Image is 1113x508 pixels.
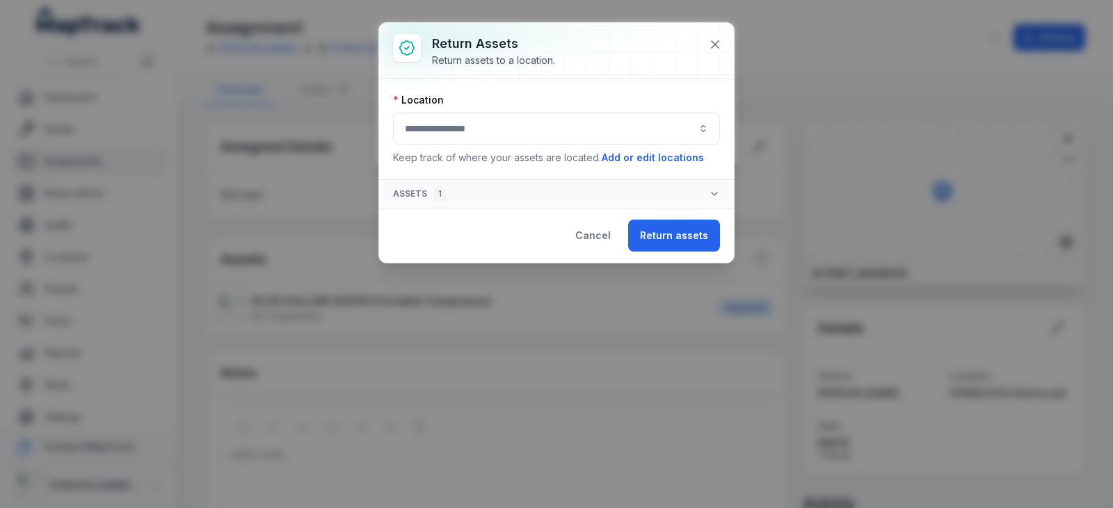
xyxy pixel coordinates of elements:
p: Keep track of where your assets are located. [393,150,720,165]
div: Return assets to a location. [432,54,555,67]
label: Location [393,93,444,107]
button: Return assets [628,220,720,252]
h3: Return assets [432,34,555,54]
button: Add or edit locations [601,150,705,165]
div: 1 [433,186,447,202]
button: Cancel [563,220,623,252]
span: Assets [393,186,447,202]
button: Assets1 [379,180,734,208]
